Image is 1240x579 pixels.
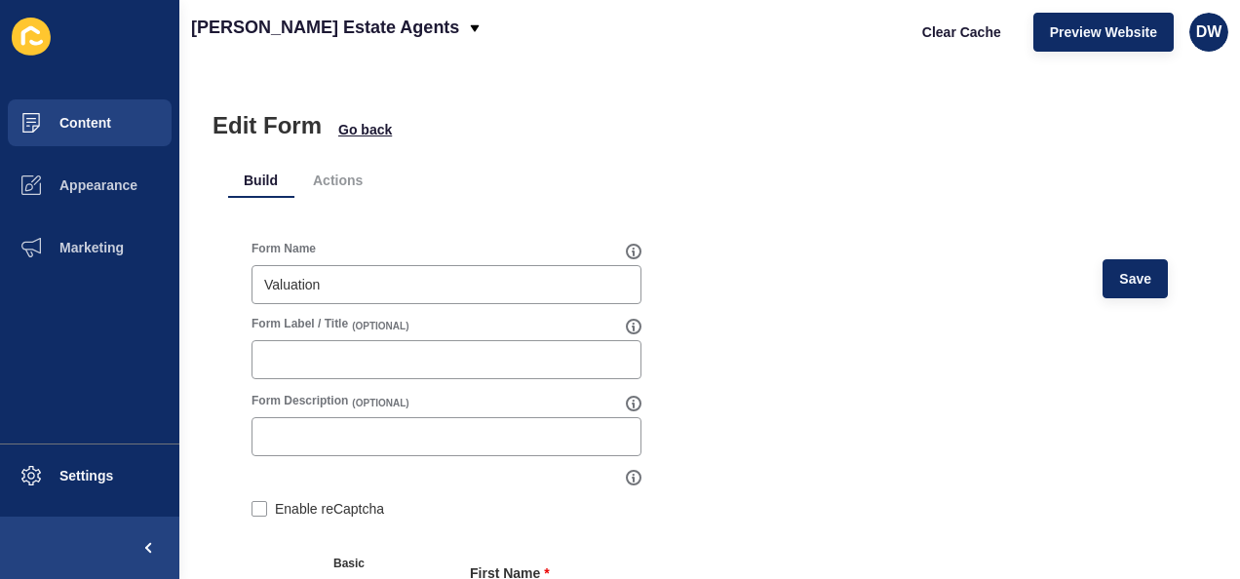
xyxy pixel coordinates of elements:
button: Go back [337,120,393,139]
button: Preview Website [1033,13,1174,52]
span: Save [1119,269,1151,289]
label: Enable reCaptcha [275,499,384,519]
span: Clear Cache [922,22,1001,42]
label: Form Label / Title [252,316,348,331]
li: Build [228,163,293,198]
span: (OPTIONAL) [352,397,408,410]
span: (OPTIONAL) [352,320,408,333]
li: Actions [297,163,378,198]
label: Form Description [252,393,348,408]
span: DW [1196,22,1222,42]
button: Save [1103,259,1168,298]
h1: Edit Form [213,112,322,139]
span: Go back [338,120,392,139]
button: Basic [252,550,446,573]
span: Preview Website [1050,22,1157,42]
p: [PERSON_NAME] Estate Agents [191,3,459,52]
label: Form Name [252,241,316,256]
button: Clear Cache [906,13,1018,52]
